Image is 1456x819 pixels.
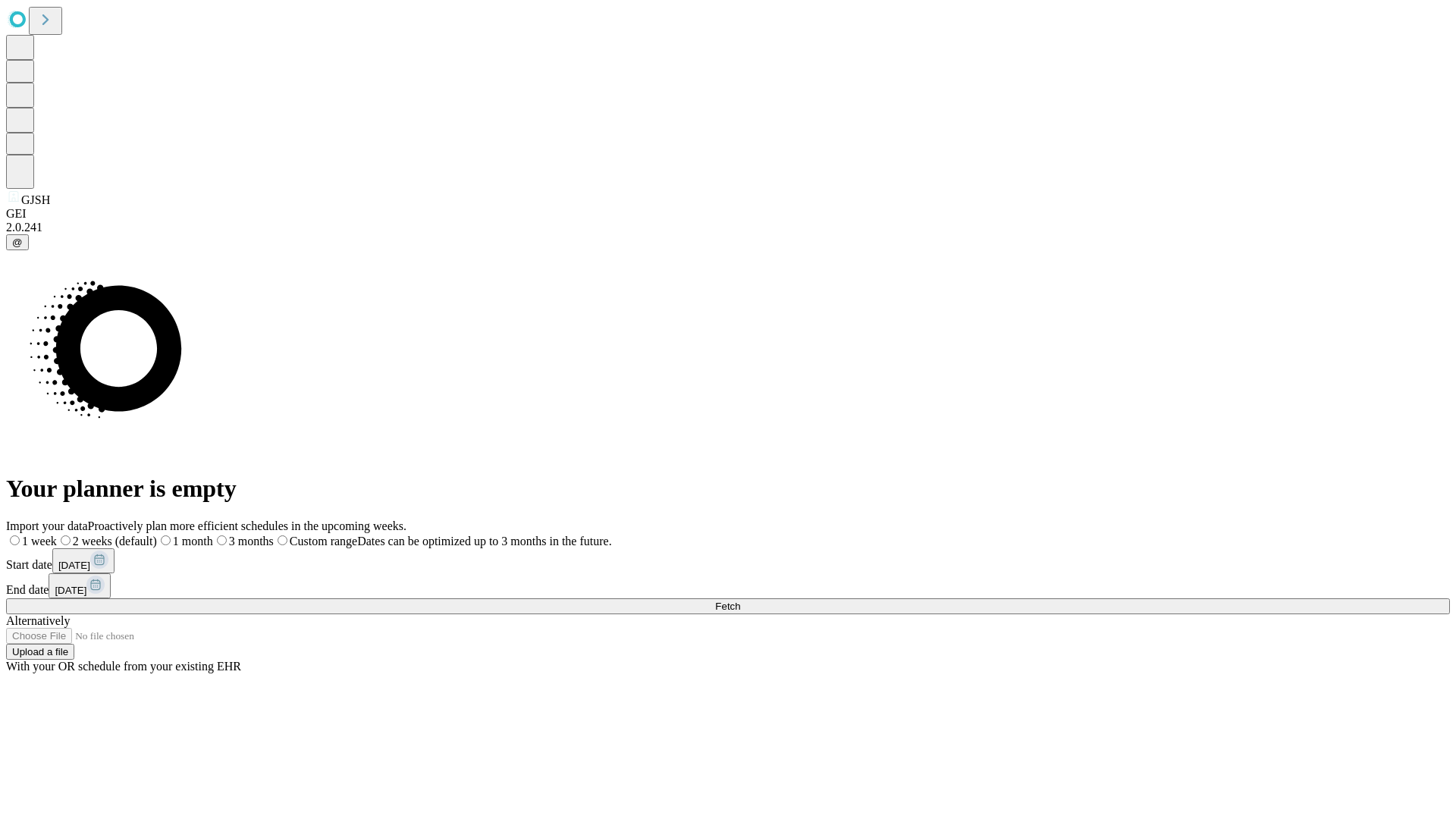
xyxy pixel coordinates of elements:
button: Upload a file [6,644,74,660]
span: Fetch [715,601,740,612]
span: @ [12,237,23,248]
span: Alternatively [6,614,70,627]
span: Proactively plan more efficient schedules in the upcoming weeks. [88,519,406,532]
div: GEI [6,207,1450,221]
span: 1 week [22,535,57,548]
span: Dates can be optimized up to 3 months in the future. [357,535,611,548]
span: With your OR schedule from your existing EHR [6,660,241,673]
span: Import your data [6,519,88,532]
h1: Your planner is empty [6,475,1450,503]
input: 3 months [217,535,227,545]
span: [DATE] [55,585,86,596]
button: [DATE] [49,573,111,598]
span: [DATE] [58,560,90,571]
button: Fetch [6,598,1450,614]
span: 1 month [173,535,213,548]
input: Custom rangeDates can be optimized up to 3 months in the future. [278,535,287,545]
button: [DATE] [52,548,115,573]
div: Start date [6,548,1450,573]
span: 2 weeks (default) [73,535,157,548]
div: 2.0.241 [6,221,1450,234]
input: 2 weeks (default) [61,535,71,545]
span: Custom range [290,535,357,548]
input: 1 week [10,535,20,545]
span: 3 months [229,535,274,548]
button: @ [6,234,29,250]
div: End date [6,573,1450,598]
input: 1 month [161,535,171,545]
span: GJSH [21,193,50,206]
